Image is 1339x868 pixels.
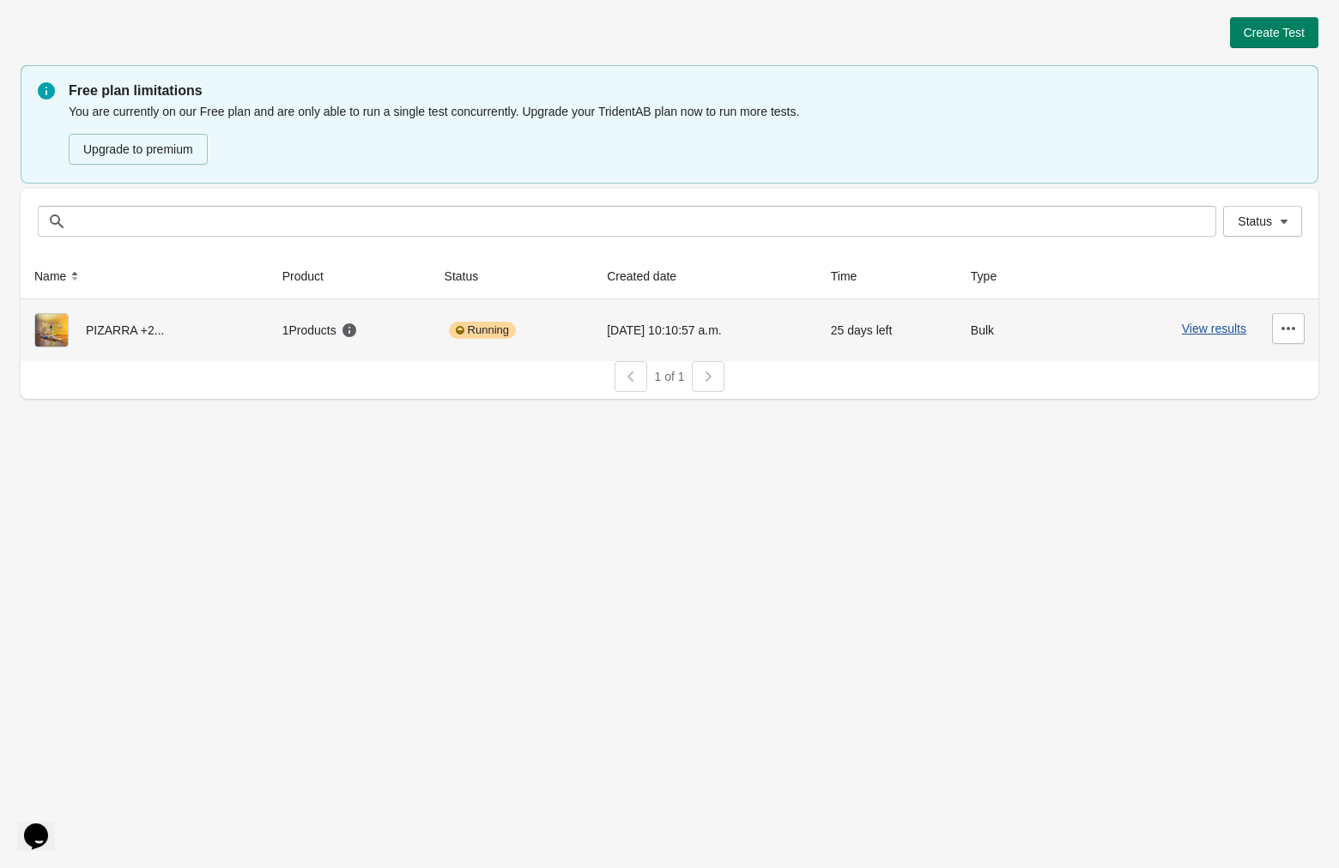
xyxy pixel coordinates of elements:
[282,322,358,339] div: 1 Products
[69,134,208,165] button: Upgrade to premium
[34,313,255,347] div: PIZARRA +2...
[69,101,1301,166] div: You are currently on our Free plan and are only able to run a single test concurrently. Upgrade y...
[438,261,503,292] button: Status
[276,261,348,292] button: Product
[831,313,943,347] div: 25 days left
[971,313,1055,347] div: Bulk
[600,261,700,292] button: Created date
[607,313,803,347] div: [DATE] 10:10:57 a.m.
[824,261,882,292] button: Time
[69,81,1301,101] p: Free plan limitations
[1182,322,1246,335] button: View results
[964,261,1021,292] button: Type
[1238,214,1272,228] span: Status
[1223,206,1302,237] button: Status
[1244,26,1305,39] span: Create Test
[449,322,516,339] div: Running
[1230,17,1318,48] button: Create Test
[654,370,684,383] span: 1 of 1
[17,799,72,851] iframe: chat widget
[27,261,90,292] button: Name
